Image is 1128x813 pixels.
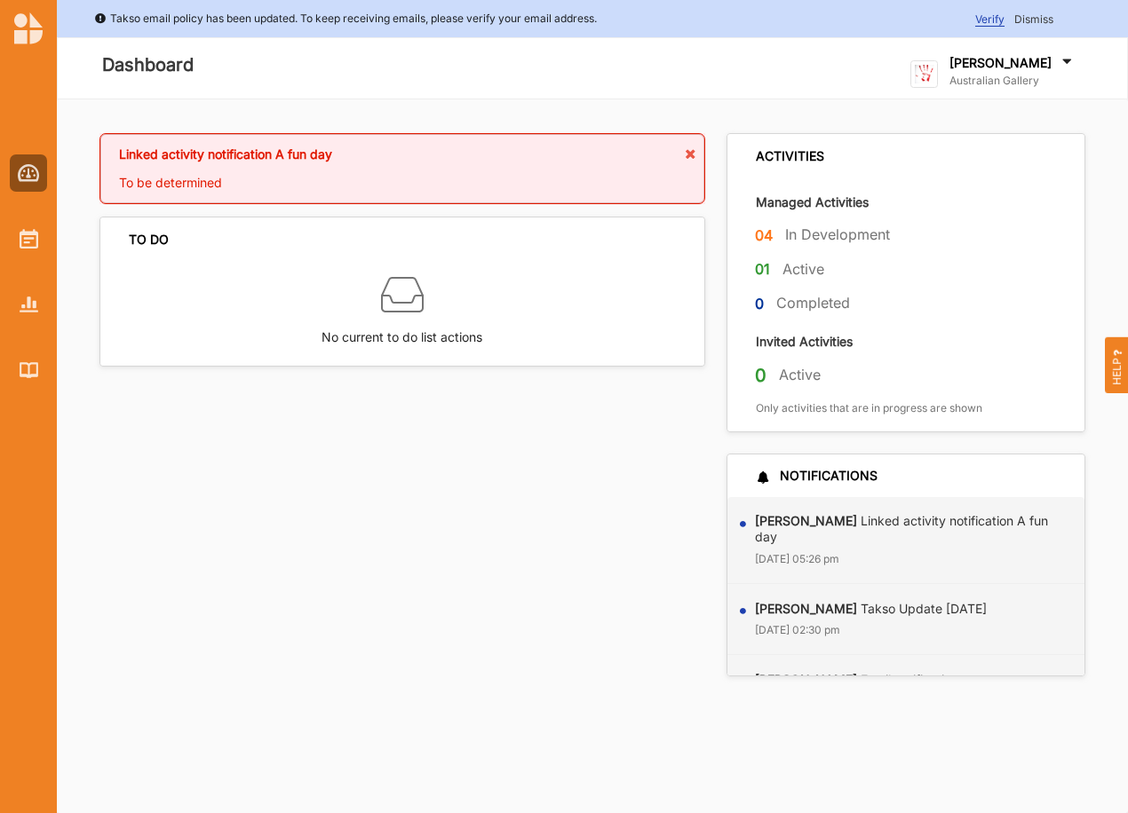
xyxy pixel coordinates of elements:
label: 0 [755,364,767,387]
label: [DATE] 05:26 pm [755,552,839,566]
label: Only activities that are in progress are shown [756,401,982,415]
div: ACTIVITIES [756,148,824,164]
strong: [PERSON_NAME] [755,601,857,616]
label: Australian Gallery [949,74,1076,88]
img: logo [910,60,938,88]
span: Dismiss [1014,12,1053,26]
img: Dashboard [18,164,40,182]
div: Takso email policy has been updated. To keep receiving emails, please verify your email address. [94,10,597,28]
span: Verify [975,12,1005,27]
label: Linked activity notification A fun day [755,513,1072,545]
label: In Development [785,225,890,244]
label: Completed [776,294,850,312]
strong: [PERSON_NAME] [755,672,857,687]
img: Activities [20,229,38,249]
label: Active [779,366,821,384]
label: 01 [755,258,770,280]
img: Library [20,362,38,377]
label: Invited Activities [756,333,853,350]
label: 0 [755,293,764,315]
label: Dashboard [102,51,194,80]
div: TO DO [129,232,169,248]
div: NOTIFICATIONS [756,468,878,484]
a: Activities [10,220,47,257]
label: 04 [755,225,773,247]
img: box [381,273,424,316]
img: logo [14,12,43,44]
label: Takso Update [DATE] [755,601,987,617]
span: To be determined [119,175,222,190]
img: Reports [20,296,38,312]
label: [DATE] 02:30 pm [755,623,840,637]
strong: [PERSON_NAME] [755,513,857,528]
label: No current to do list actions [322,316,482,347]
a: Reports [10,286,47,323]
label: Active [782,260,824,279]
label: Email verification [755,672,958,688]
a: Dashboard [10,154,47,192]
a: Library [10,351,47,389]
label: [PERSON_NAME] [949,55,1052,71]
div: Linked activity notification A fun day [119,146,686,175]
label: Managed Activities [756,193,869,210]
